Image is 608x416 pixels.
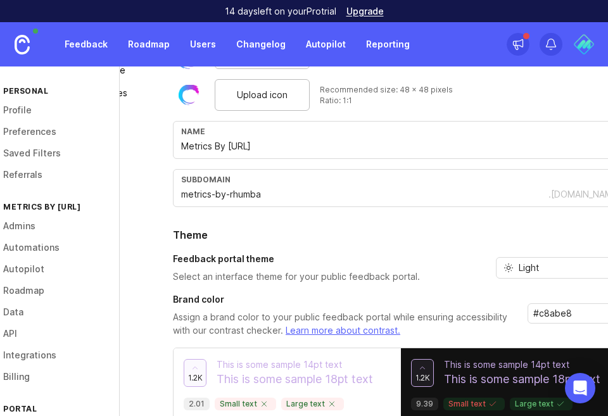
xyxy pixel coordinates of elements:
[57,33,115,56] a: Feedback
[188,372,203,383] span: 1.2k
[346,7,384,16] a: Upgrade
[173,253,420,265] h3: Feedback portal theme
[229,33,293,56] a: Changelog
[411,359,434,387] button: 1.2k
[217,358,373,371] p: This is some sample 14pt text
[286,325,400,336] a: Learn more about contrast.
[173,270,420,283] p: Select an interface theme for your public feedback portal.
[181,187,548,201] input: Subdomain
[519,261,539,275] span: Light
[217,371,373,388] p: This is some sample 18pt text
[416,399,433,409] p: 9.39
[173,293,517,306] h3: Brand color
[220,399,271,409] p: Small text
[320,95,453,106] div: Ratio: 1:1
[15,35,30,54] img: Canny Home
[286,399,339,409] p: Large text
[515,399,567,409] p: Large text
[298,33,353,56] a: Autopilot
[444,371,600,388] p: This is some sample 18pt text
[184,359,206,387] button: 1.2k
[120,33,177,56] a: Roadmap
[503,263,514,273] svg: prefix icon Sun
[448,399,500,409] p: Small text
[189,399,205,409] p: 2.01
[415,372,430,383] span: 1.2k
[358,33,417,56] a: Reporting
[237,88,288,102] span: Upload icon
[182,33,224,56] a: Users
[173,311,517,337] p: Assign a brand color to your public feedback portal while ensuring accessibility with our contras...
[444,358,600,371] p: This is some sample 14pt text
[225,5,336,18] p: 14 days left on your Pro trial
[573,33,595,56] img: Mojave Sales
[320,84,453,95] div: Recommended size: 48 x 48 pixels
[565,373,595,403] div: Open Intercom Messenger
